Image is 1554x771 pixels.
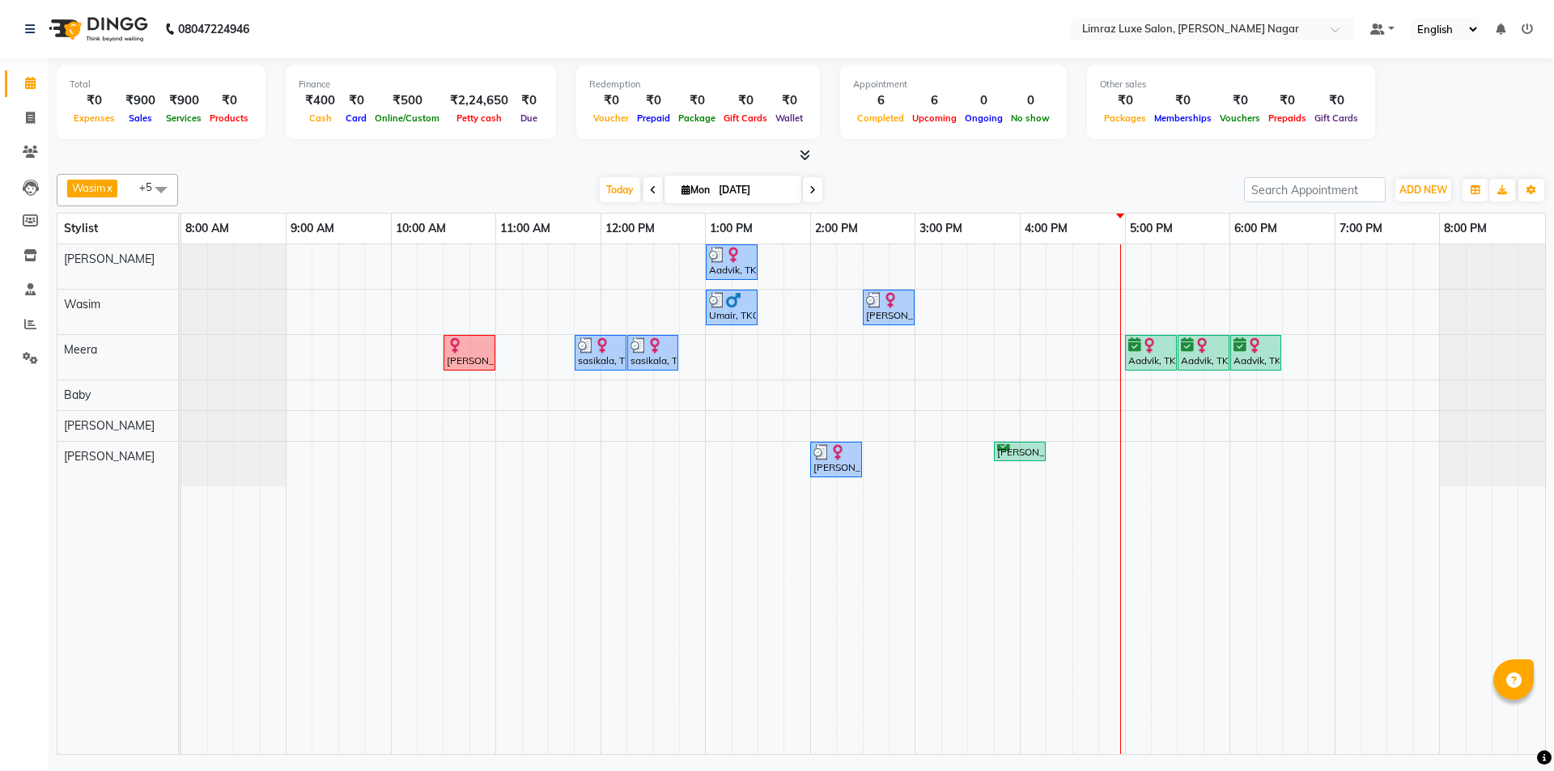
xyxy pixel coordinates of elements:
a: 7:00 PM [1335,217,1386,240]
div: [PERSON_NAME], TK08, 03:45 PM-04:15 PM, Pedicure - Classic [996,444,1044,460]
span: Mon [677,184,714,196]
b: 08047224946 [178,6,249,52]
div: 0 [961,91,1007,110]
span: Stylist [64,221,98,235]
span: Prepaid [633,112,674,124]
span: Baby [64,388,91,402]
span: Products [206,112,253,124]
span: Gift Cards [1310,112,1362,124]
span: Memberships [1150,112,1216,124]
div: 6 [853,91,908,110]
span: Wasim [72,181,105,194]
input: 2025-09-01 [714,178,795,202]
div: ₹0 [1216,91,1264,110]
a: x [105,181,113,194]
span: Expenses [70,112,119,124]
span: Voucher [589,112,633,124]
span: Packages [1100,112,1150,124]
span: Sales [125,112,156,124]
span: Completed [853,112,908,124]
div: Aadvik, TK05, 06:00 PM-06:30 PM, Facials - Cleanup [1232,337,1280,368]
div: 6 [908,91,961,110]
span: Cash [305,112,336,124]
span: Petty cash [452,112,506,124]
div: ₹0 [1310,91,1362,110]
div: ₹0 [1264,91,1310,110]
div: ₹2,24,650 [444,91,515,110]
div: Total [70,78,253,91]
div: ₹0 [633,91,674,110]
a: 2:00 PM [811,217,862,240]
div: 0 [1007,91,1054,110]
div: ₹900 [119,91,162,110]
div: [PERSON_NAME], TK07, 02:00 PM-02:30 PM, Threading - Eyebrows [812,444,860,475]
div: ₹0 [206,91,253,110]
div: [PERSON_NAME] Malar, TK07, 02:30 PM-03:00 PM, Styling - [PERSON_NAME] Trim [864,292,913,323]
span: Wallet [771,112,807,124]
div: Aadvik, TK05, 05:30 PM-06:00 PM, Threading - Eyebrows [1179,337,1228,368]
span: [PERSON_NAME] [64,449,155,464]
div: Finance [299,78,543,91]
a: 5:00 PM [1126,217,1177,240]
div: ₹0 [515,91,543,110]
div: ₹0 [1150,91,1216,110]
div: Umair, TK03, 01:00 PM-01:30 PM, Styling - Director (Men) [707,292,756,323]
span: Today [600,177,640,202]
a: 6:00 PM [1230,217,1281,240]
span: [PERSON_NAME] [64,418,155,433]
a: 1:00 PM [706,217,757,240]
div: Redemption [589,78,807,91]
div: Other sales [1100,78,1362,91]
div: sasikala, TK04, 11:45 AM-12:15 PM, Threading - Eyebrows [576,337,625,368]
div: ₹400 [299,91,342,110]
a: 11:00 AM [496,217,554,240]
div: Aadvik, TK06, 01:00 PM-01:30 PM, Styling - Top (Men) [707,247,756,277]
span: Due [516,112,541,124]
a: 8:00 AM [181,217,233,240]
span: Online/Custom [371,112,444,124]
a: 10:00 AM [392,217,450,240]
a: 12:00 PM [601,217,659,240]
a: 9:00 AM [287,217,338,240]
div: ₹0 [720,91,771,110]
input: Search Appointment [1244,177,1386,202]
div: Aadvik, TK05, 05:00 PM-05:30 PM, Detan - Face & Neck [1127,337,1175,368]
iframe: chat widget [1486,706,1538,755]
div: ₹0 [70,91,119,110]
span: Meera [64,342,97,357]
span: Vouchers [1216,112,1264,124]
a: 3:00 PM [915,217,966,240]
div: ₹0 [674,91,720,110]
div: ₹900 [162,91,206,110]
span: No show [1007,112,1054,124]
div: ₹0 [1100,91,1150,110]
span: Card [342,112,371,124]
span: +5 [139,180,164,193]
a: 4:00 PM [1021,217,1072,240]
span: Services [162,112,206,124]
div: sasikala, TK04, 12:15 PM-12:45 PM, Threading - Upper-Lip [629,337,677,368]
span: Upcoming [908,112,961,124]
span: ADD NEW [1399,184,1447,196]
div: ₹0 [342,91,371,110]
div: ₹500 [371,91,444,110]
span: Package [674,112,720,124]
span: Prepaids [1264,112,1310,124]
img: logo [41,6,152,52]
span: [PERSON_NAME] [64,252,155,266]
div: ₹0 [589,91,633,110]
div: ₹0 [771,91,807,110]
button: ADD NEW [1395,179,1451,201]
a: 8:00 PM [1440,217,1491,240]
span: Gift Cards [720,112,771,124]
span: Ongoing [961,112,1007,124]
span: Wasim [64,297,100,311]
div: [PERSON_NAME], TK01, 10:30 AM-11:00 AM, Piercing - [MEDICAL_DATA] With Stud [445,337,494,368]
div: Appointment [853,78,1054,91]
